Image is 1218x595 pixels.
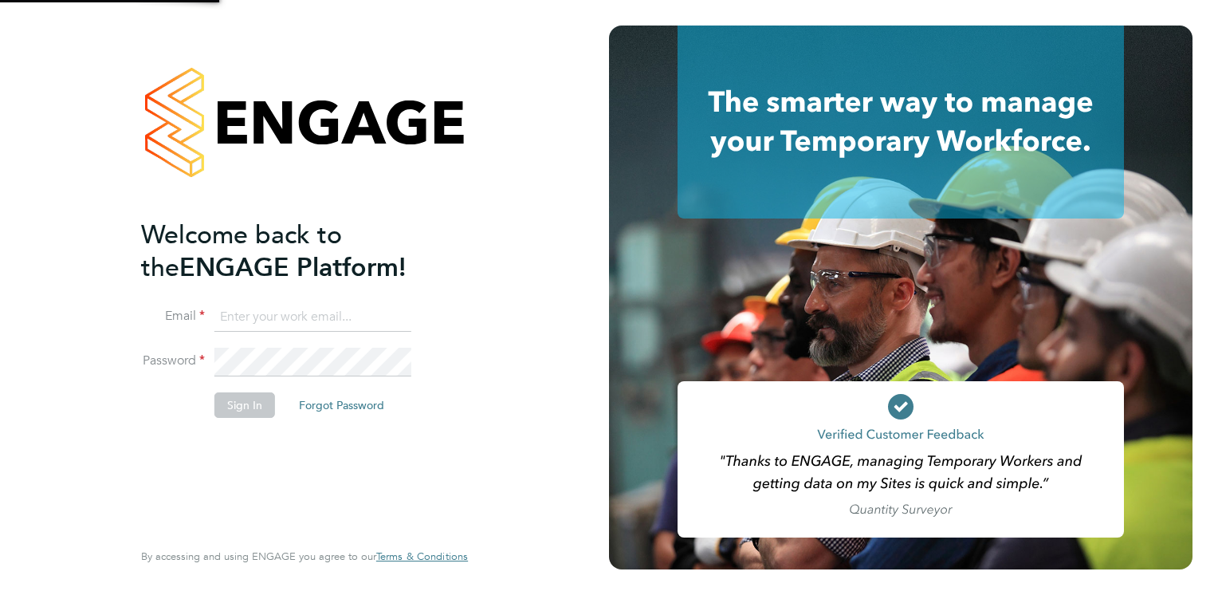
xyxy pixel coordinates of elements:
h2: ENGAGE Platform! [141,219,452,284]
label: Email [141,308,205,325]
input: Enter your work email... [214,303,411,332]
span: Welcome back to the [141,219,342,283]
span: Terms & Conditions [376,550,468,563]
a: Terms & Conditions [376,550,468,563]
button: Sign In [214,392,275,418]
span: By accessing and using ENGAGE you agree to our [141,550,468,563]
button: Forgot Password [286,392,397,418]
label: Password [141,353,205,369]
